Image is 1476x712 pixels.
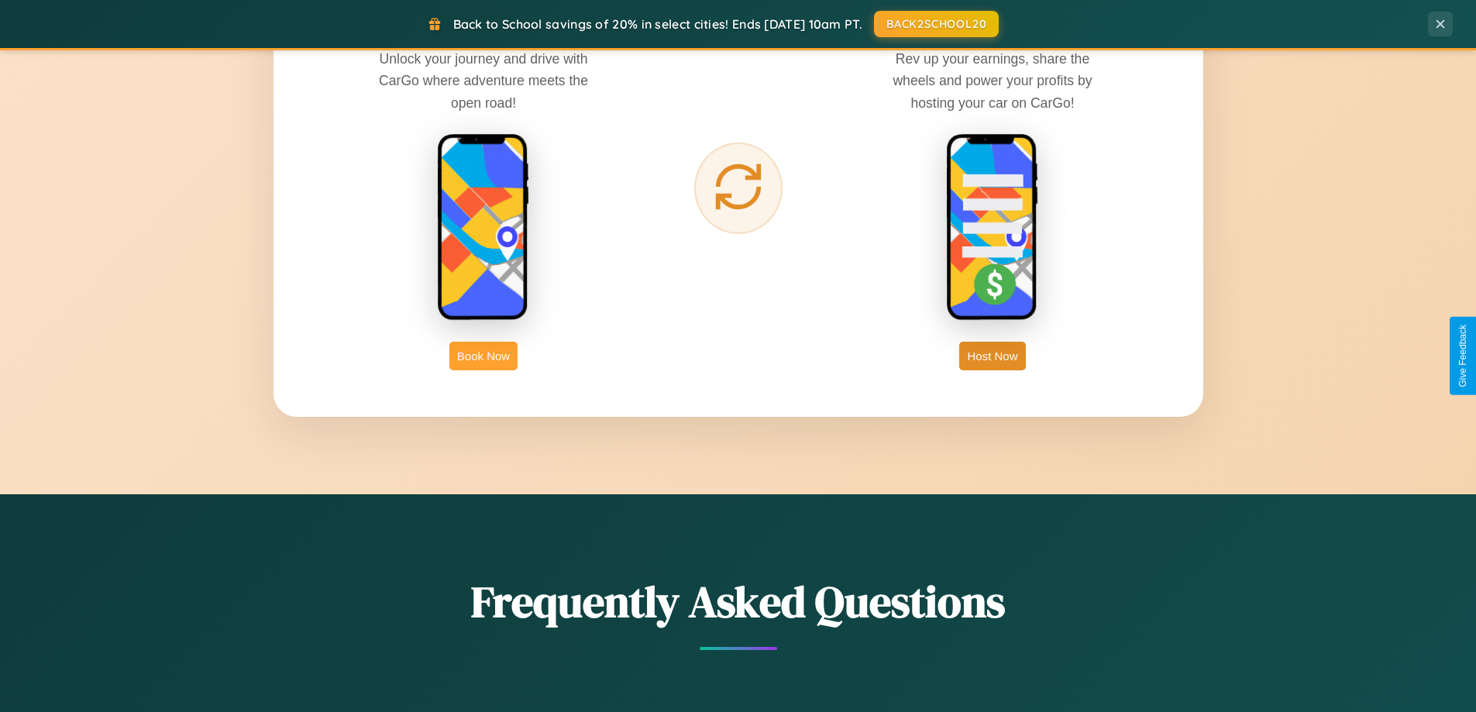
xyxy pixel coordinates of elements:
img: rent phone [437,133,530,322]
h2: Frequently Asked Questions [274,572,1203,631]
div: Give Feedback [1457,325,1468,387]
img: host phone [946,133,1039,322]
button: Book Now [449,342,518,370]
p: Rev up your earnings, share the wheels and power your profits by hosting your car on CarGo! [876,48,1109,113]
span: Back to School savings of 20% in select cities! Ends [DATE] 10am PT. [453,16,862,32]
button: Host Now [959,342,1025,370]
button: BACK2SCHOOL20 [874,11,999,37]
p: Unlock your journey and drive with CarGo where adventure meets the open road! [367,48,600,113]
